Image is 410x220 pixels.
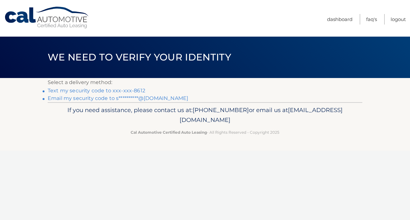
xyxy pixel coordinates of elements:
[52,129,358,136] p: - All Rights Reserved - Copyright 2025
[48,88,145,94] a: Text my security code to xxx-xxx-8612
[366,14,377,25] a: FAQ's
[327,14,352,25] a: Dashboard
[48,78,362,87] p: Select a delivery method:
[4,6,90,29] a: Cal Automotive
[52,105,358,125] p: If you need assistance, please contact us at: or email us at
[48,95,188,101] a: Email my security code to s**********@[DOMAIN_NAME]
[131,130,207,135] strong: Cal Automotive Certified Auto Leasing
[391,14,406,25] a: Logout
[48,51,231,63] span: We need to verify your identity
[193,106,249,114] span: [PHONE_NUMBER]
